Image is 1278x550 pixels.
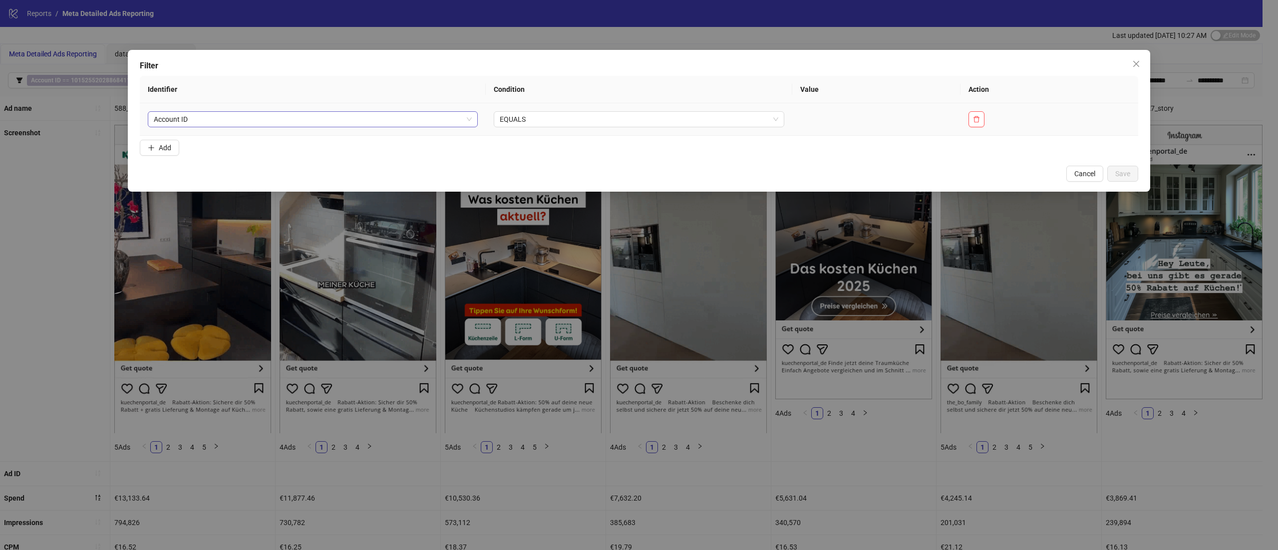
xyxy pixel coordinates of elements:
[1107,166,1138,182] button: Save
[486,76,793,103] th: Condition
[148,144,155,151] span: plus
[1066,166,1103,182] button: Cancel
[973,116,980,123] span: delete
[1132,60,1140,68] span: close
[159,144,171,152] span: Add
[154,112,472,127] span: Account ID
[140,60,1138,72] div: Filter
[792,76,960,103] th: Value
[140,76,486,103] th: Identifier
[140,140,179,156] button: Add
[500,112,779,127] span: EQUALS
[960,76,1138,103] th: Action
[1074,170,1095,178] span: Cancel
[1128,56,1144,72] button: Close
